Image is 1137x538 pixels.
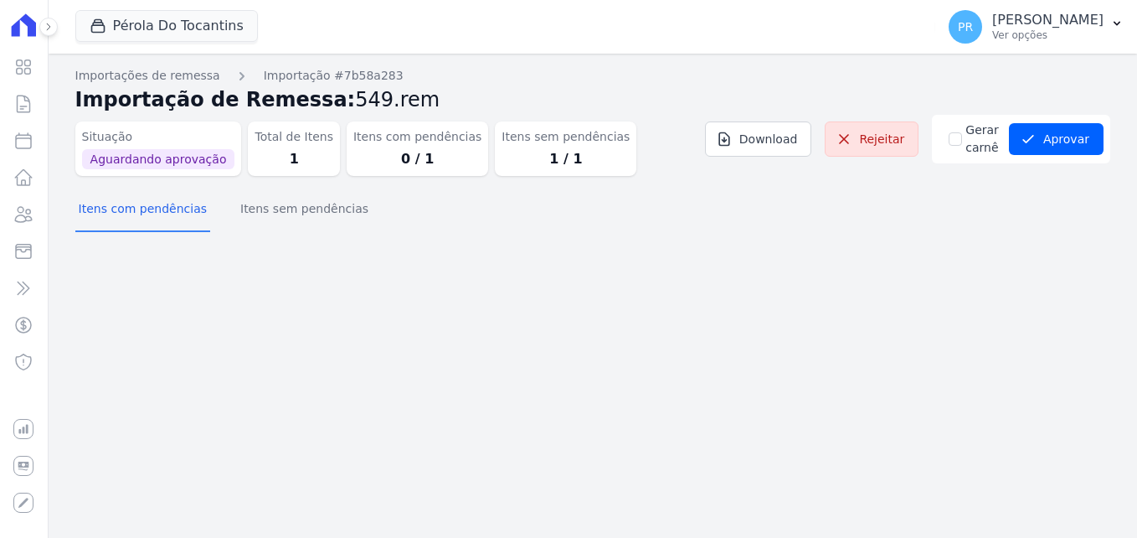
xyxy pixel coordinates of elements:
[75,10,258,42] button: Pérola Do Tocantins
[75,67,220,85] a: Importações de remessa
[353,149,481,169] dd: 0 / 1
[935,3,1137,50] button: PR [PERSON_NAME] Ver opções
[705,122,812,157] a: Download
[82,128,235,146] dt: Situação
[355,88,440,111] span: 549.rem
[264,67,404,85] a: Importação #7b58a283
[75,67,1110,85] nav: Breadcrumb
[75,189,210,232] button: Itens com pendências
[237,189,372,232] button: Itens sem pendências
[353,128,481,146] dt: Itens com pendências
[82,149,235,169] span: Aguardando aprovação
[958,21,973,33] span: PR
[965,122,999,157] label: Gerar carnê
[502,128,630,146] dt: Itens sem pendências
[825,122,918,157] a: Rejeitar
[255,128,333,146] dt: Total de Itens
[255,149,333,169] dd: 1
[1009,123,1104,155] button: Aprovar
[992,28,1104,42] p: Ver opções
[502,149,630,169] dd: 1 / 1
[75,85,1110,115] h2: Importação de Remessa:
[992,12,1104,28] p: [PERSON_NAME]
